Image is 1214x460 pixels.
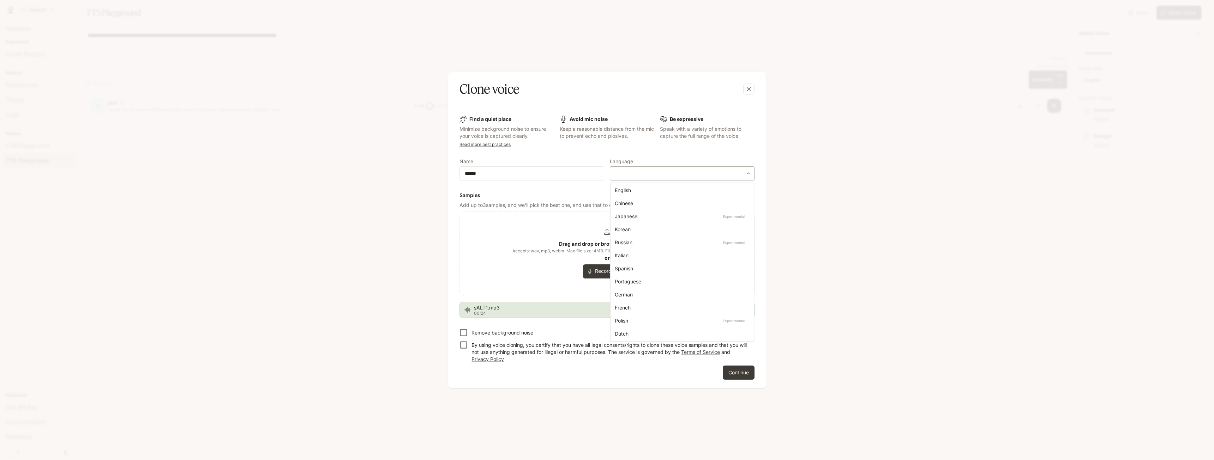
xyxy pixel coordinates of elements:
div: Polish [615,317,747,324]
p: Experimental [721,239,747,246]
p: Experimental [721,318,747,324]
div: Dutch [615,330,747,337]
div: Spanish [615,265,747,272]
p: Experimental [721,213,747,220]
div: Japanese [615,213,747,220]
div: English [615,186,747,194]
div: Chinese [615,200,747,207]
div: Portuguese [615,278,747,285]
div: Korean [615,226,747,233]
div: French [615,304,747,311]
div: Italian [615,252,747,259]
div: German [615,291,747,298]
div: Russian [615,239,747,246]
